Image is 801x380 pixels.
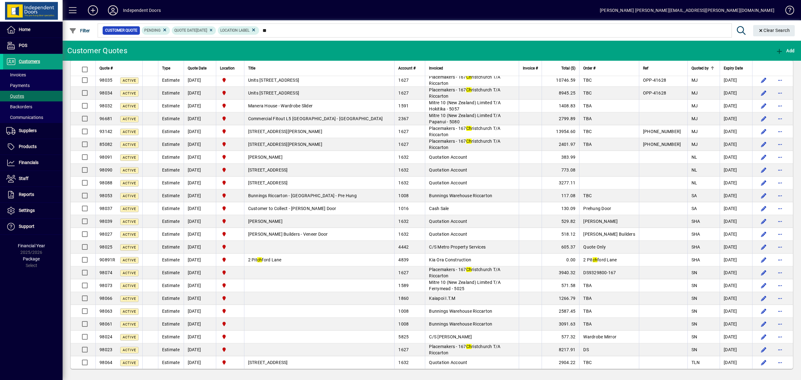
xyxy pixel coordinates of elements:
[429,139,500,150] span: Placemakers - 167 ristchurch T/A Riccarton
[18,243,45,248] span: Financial Year
[3,101,63,112] a: Backorders
[3,38,63,54] a: POS
[775,332,785,342] button: More options
[720,177,752,189] td: [DATE]
[583,65,635,72] div: Order #
[162,142,180,147] span: Estimate
[691,103,698,108] span: MJ
[220,90,240,96] span: Christchurch
[248,103,313,108] span: Manera House - Wardrobe Slider
[6,72,26,77] span: Invoices
[162,244,180,249] span: Estimate
[68,25,92,36] button: Filter
[542,189,579,202] td: 117.08
[775,139,785,149] button: More options
[583,129,592,134] span: TBC
[99,65,113,72] span: Quote #
[220,115,240,122] span: Christchurch
[759,216,769,226] button: Edit
[466,126,472,131] em: Ch
[776,48,794,53] span: Add
[248,206,336,211] span: Customer to Collect - [PERSON_NAME] Door
[691,193,697,198] span: SA
[248,78,299,83] span: Units [STREET_ADDRESS]
[248,65,255,72] span: Title
[99,167,112,172] span: 98090
[466,87,472,92] em: Ch
[184,138,216,151] td: [DATE]
[759,319,769,329] button: Edit
[184,164,216,177] td: [DATE]
[184,125,216,138] td: [DATE]
[759,242,769,252] button: Edit
[720,202,752,215] td: [DATE]
[775,280,785,290] button: More options
[429,206,449,211] span: Cash Sale
[398,193,409,198] span: 1008
[691,180,697,185] span: NL
[583,232,635,237] span: [PERSON_NAME] Builders
[759,139,769,149] button: Edit
[123,91,136,95] span: Active
[542,241,579,254] td: 605.37
[162,206,180,211] span: Estimate
[19,208,35,213] span: Settings
[398,90,409,95] span: 1627
[542,151,579,164] td: 383.99
[184,151,216,164] td: [DATE]
[3,139,63,155] a: Products
[123,207,136,211] span: Active
[775,165,785,175] button: More options
[429,167,467,172] span: Quotation Account
[398,257,409,262] span: 4839
[3,22,63,38] a: Home
[248,219,283,224] span: [PERSON_NAME]
[775,306,785,316] button: More options
[162,219,180,224] span: Estimate
[248,232,328,237] span: [PERSON_NAME] Builders - Veneer Door
[775,319,785,329] button: More options
[781,1,793,22] a: Knowledge Base
[220,205,240,212] span: Christchurch
[162,167,180,172] span: Estimate
[429,113,501,124] span: Mitre 10 (New Zealand) Limited T/A Papanui - 5080
[691,167,697,172] span: NL
[184,112,216,125] td: [DATE]
[3,80,63,91] a: Payments
[643,142,681,147] span: [PHONE_NUMBER]
[429,65,443,72] span: Invoiced
[99,219,112,224] span: 98039
[162,129,180,134] span: Estimate
[220,141,240,148] span: Christchurch
[429,155,467,160] span: Quotation Account
[398,232,409,237] span: 1632
[220,65,235,72] span: Location
[759,345,769,355] button: Edit
[19,176,28,181] span: Staff
[184,87,216,100] td: [DATE]
[3,155,63,171] a: Financials
[6,83,30,88] span: Payments
[643,65,684,72] div: Ref
[724,65,743,72] span: Expiry Date
[184,74,216,87] td: [DATE]
[220,231,240,238] span: Christchurch
[691,90,698,95] span: MJ
[720,74,752,87] td: [DATE]
[19,160,38,165] span: Financials
[184,177,216,189] td: [DATE]
[720,215,752,228] td: [DATE]
[162,78,180,83] span: Estimate
[99,232,112,237] span: 98027
[542,125,579,138] td: 13954.60
[429,126,500,137] span: Placemakers - 167 ristchurch T/A Riccarton
[6,104,32,109] span: Backorders
[123,245,136,249] span: Active
[3,91,63,101] a: Quotes
[3,187,63,203] a: Reports
[466,139,472,144] em: Ch
[429,257,471,262] span: Kia Ora Construction
[248,90,299,95] span: Units [STREET_ADDRESS]
[429,87,500,99] span: Placemakers - 167 ristchurch T/A Riccarton
[643,90,666,95] span: OPP-41628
